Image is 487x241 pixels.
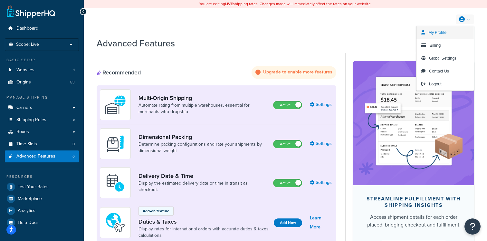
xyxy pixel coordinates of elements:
[5,217,79,228] a: Help Docs
[5,64,79,76] li: Websites
[5,193,79,205] a: Marketplace
[138,180,268,193] a: Display the estimated delivery date or time in transit as checkout.
[429,68,449,74] span: Contact Us
[416,52,474,65] a: Global Settings
[274,218,302,227] button: Add Now
[138,218,269,225] a: Duties & Taxes
[18,184,49,190] span: Test Your Rates
[5,181,79,193] a: Test Your Rates
[5,114,79,126] a: Shipping Rules
[5,126,79,138] a: Boxes
[263,69,332,75] strong: Upgrade to enable more features
[104,211,127,234] img: icon-duo-feat-landed-cost-7136b061.png
[5,150,79,162] a: Advanced Features6
[138,172,268,179] a: Delivery Date & Time
[72,154,75,159] span: 6
[363,71,464,176] img: feature-image-si-e24932ea9b9fcd0ff835db86be1ff8d589347e8876e1638d903ea230a36726be.png
[5,138,79,150] li: Time Slots
[97,69,141,76] div: Recommended
[364,213,464,229] div: Access shipment details for each order placed, bridging checkout and fulfillment.
[16,129,29,135] span: Boxes
[16,117,46,123] span: Shipping Rules
[104,132,127,155] img: DTVBYsAAAAAASUVORK5CYII=
[104,93,127,116] img: WatD5o0RtDAAAAAElFTkSuQmCC
[5,76,79,88] a: Origins83
[104,171,127,194] img: gfkeb5ejjkALwAAAABJRU5ErkJggg==
[16,67,34,73] span: Websites
[310,100,333,109] a: Settings
[428,29,446,35] span: My Profile
[5,205,79,217] a: Analytics
[310,178,333,187] a: Settings
[16,42,39,47] span: Scope: Live
[138,94,268,101] a: Multi-Origin Shipping
[18,196,42,202] span: Marketplace
[5,64,79,76] a: Websites1
[5,150,79,162] li: Advanced Features
[416,26,474,39] a: My Profile
[138,226,269,239] a: Display rates for international orders with accurate duties & taxes calculations
[273,140,302,148] label: Active
[16,26,38,31] span: Dashboard
[138,141,268,154] a: Determine packing configurations and rate your shipments by dimensional weight
[310,214,333,232] a: Learn More
[72,141,75,147] span: 0
[5,138,79,150] a: Time Slots0
[430,42,441,48] span: Billing
[16,80,31,85] span: Origins
[225,1,233,7] b: LIVE
[364,196,464,208] div: Streamline Fulfillment with Shipping Insights
[18,208,35,214] span: Analytics
[5,76,79,88] li: Origins
[5,174,79,179] div: Resources
[416,78,474,91] a: Logout
[310,139,333,148] a: Settings
[138,102,268,115] a: Automate rating from multiple warehouses, essential for merchants who dropship
[73,67,75,73] span: 1
[143,208,169,214] p: Add-on feature
[16,154,55,159] span: Advanced Features
[416,65,474,78] a: Contact Us
[16,105,32,111] span: Carriers
[16,141,37,147] span: Time Slots
[5,102,79,114] a: Carriers
[429,55,456,61] span: Global Settings
[5,57,79,63] div: Basic Setup
[18,220,39,226] span: Help Docs
[429,81,442,87] span: Logout
[273,101,302,109] label: Active
[464,218,481,235] button: Open Resource Center
[97,37,175,50] h1: Advanced Features
[70,80,75,85] span: 83
[138,133,268,140] a: Dimensional Packing
[5,23,79,34] a: Dashboard
[273,179,302,187] label: Active
[416,39,474,52] a: Billing
[5,95,79,100] div: Manage Shipping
